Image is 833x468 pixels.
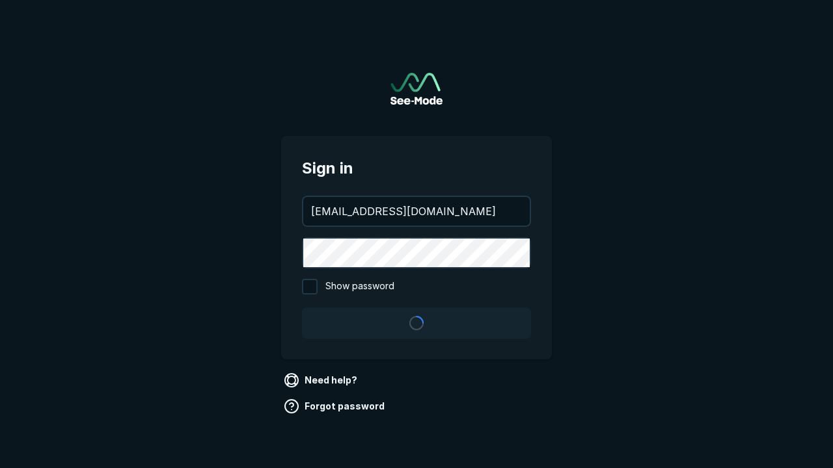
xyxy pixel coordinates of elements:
img: See-Mode Logo [390,73,443,105]
a: Go to sign in [390,73,443,105]
a: Need help? [281,370,362,391]
input: your@email.com [303,197,530,226]
span: Sign in [302,157,531,180]
span: Show password [325,279,394,294]
a: Forgot password [281,396,390,417]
